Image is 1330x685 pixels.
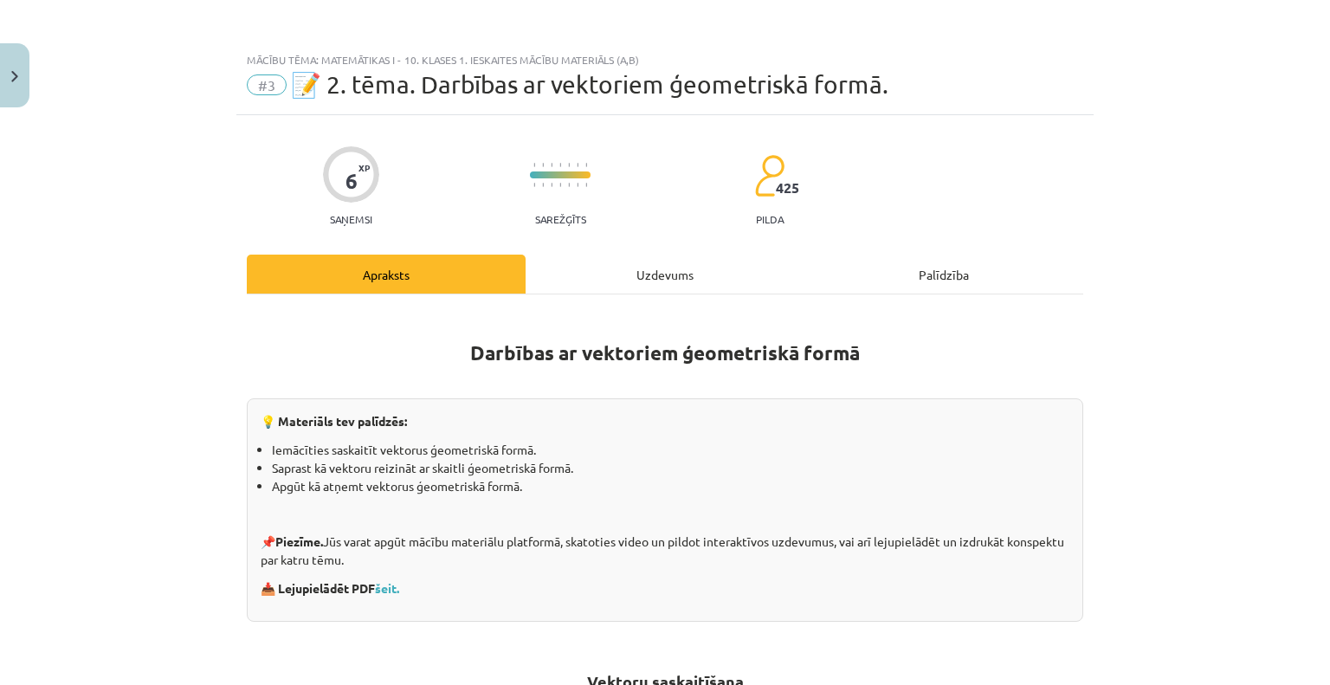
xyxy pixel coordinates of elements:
span: XP [358,163,370,172]
li: Saprast kā vektoru reizināt ar skaitli ģeometriskā formā. [272,459,1069,477]
img: icon-short-line-57e1e144782c952c97e751825c79c345078a6d821885a25fce030b3d8c18986b.svg [551,183,552,187]
span: #3 [247,74,287,95]
div: Apraksts [247,255,526,294]
strong: Darbības ar vektoriem ģeometriskā formā [470,340,860,365]
p: Saņemsi [323,213,379,225]
img: icon-short-line-57e1e144782c952c97e751825c79c345078a6d821885a25fce030b3d8c18986b.svg [585,183,587,187]
img: icon-short-line-57e1e144782c952c97e751825c79c345078a6d821885a25fce030b3d8c18986b.svg [559,163,561,167]
p: Sarežģīts [535,213,586,225]
p: 📌 Jūs varat apgūt mācību materiālu platformā, skatoties video un pildot interaktīvos uzdevumus, v... [261,533,1069,569]
img: icon-close-lesson-0947bae3869378f0d4975bcd49f059093ad1ed9edebbc8119c70593378902aed.svg [11,71,18,82]
img: students-c634bb4e5e11cddfef0936a35e636f08e4e9abd3cc4e673bd6f9a4125e45ecb1.svg [754,154,784,197]
li: Iemācīties saskaitīt vektorus ģeometriskā formā. [272,441,1069,459]
li: Apgūt kā atņemt vektorus ģeometriskā formā. [272,477,1069,495]
div: 6 [345,169,358,193]
span: 425 [776,180,799,196]
img: icon-short-line-57e1e144782c952c97e751825c79c345078a6d821885a25fce030b3d8c18986b.svg [542,163,544,167]
img: icon-short-line-57e1e144782c952c97e751825c79c345078a6d821885a25fce030b3d8c18986b.svg [568,163,570,167]
img: icon-short-line-57e1e144782c952c97e751825c79c345078a6d821885a25fce030b3d8c18986b.svg [568,183,570,187]
p: pilda [756,213,784,225]
span: 📝 2. tēma. Darbības ar vektoriem ģeometriskā formā. [291,70,888,99]
img: icon-short-line-57e1e144782c952c97e751825c79c345078a6d821885a25fce030b3d8c18986b.svg [559,183,561,187]
img: icon-short-line-57e1e144782c952c97e751825c79c345078a6d821885a25fce030b3d8c18986b.svg [577,163,578,167]
strong: 💡 Materiāls tev palīdzēs: [261,413,407,429]
img: icon-short-line-57e1e144782c952c97e751825c79c345078a6d821885a25fce030b3d8c18986b.svg [551,163,552,167]
div: Mācību tēma: Matemātikas i - 10. klases 1. ieskaites mācību materiāls (a,b) [247,54,1083,66]
a: šeit. [375,580,399,596]
img: icon-short-line-57e1e144782c952c97e751825c79c345078a6d821885a25fce030b3d8c18986b.svg [542,183,544,187]
img: icon-short-line-57e1e144782c952c97e751825c79c345078a6d821885a25fce030b3d8c18986b.svg [577,183,578,187]
strong: Piezīme. [275,533,323,549]
div: Palīdzība [804,255,1083,294]
strong: 📥 Lejupielādēt PDF [261,580,402,596]
img: icon-short-line-57e1e144782c952c97e751825c79c345078a6d821885a25fce030b3d8c18986b.svg [533,183,535,187]
img: icon-short-line-57e1e144782c952c97e751825c79c345078a6d821885a25fce030b3d8c18986b.svg [533,163,535,167]
div: Uzdevums [526,255,804,294]
img: icon-short-line-57e1e144782c952c97e751825c79c345078a6d821885a25fce030b3d8c18986b.svg [585,163,587,167]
